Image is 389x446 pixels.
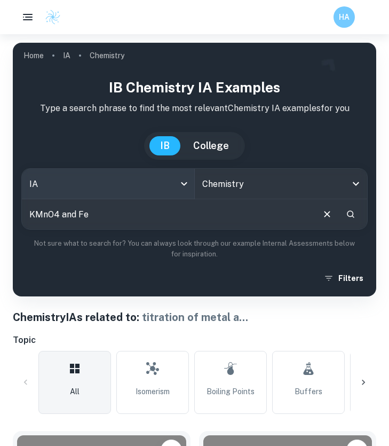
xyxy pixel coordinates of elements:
button: IB [149,136,180,155]
h6: HA [338,11,351,23]
button: HA [334,6,355,28]
span: All [70,386,80,397]
a: IA [63,48,70,63]
a: Clastify logo [38,9,61,25]
h1: Chemistry IAs related to: [13,309,376,325]
h6: Topic [13,334,376,347]
h1: IB Chemistry IA examples [21,77,368,98]
span: Isomerism [136,386,170,397]
a: Home [23,48,44,63]
img: profile cover [13,43,376,296]
span: titration of metal a ... [142,311,248,324]
input: E.g. enthalpy of combustion, Winkler method, phosphate and temperature... [22,199,313,229]
p: Not sure what to search for? You can always look through our example Internal Assessments below f... [21,238,368,260]
button: Clear [317,204,337,224]
button: Search [342,205,360,223]
button: College [182,136,240,155]
button: Filters [321,269,368,288]
span: Boiling Points [207,386,255,397]
span: Buffers [295,386,322,397]
p: Type a search phrase to find the most relevant Chemistry IA examples for you [21,102,368,115]
button: Open [348,176,363,191]
img: Clastify logo [45,9,61,25]
div: IA [22,169,194,199]
p: Chemistry [90,50,124,61]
